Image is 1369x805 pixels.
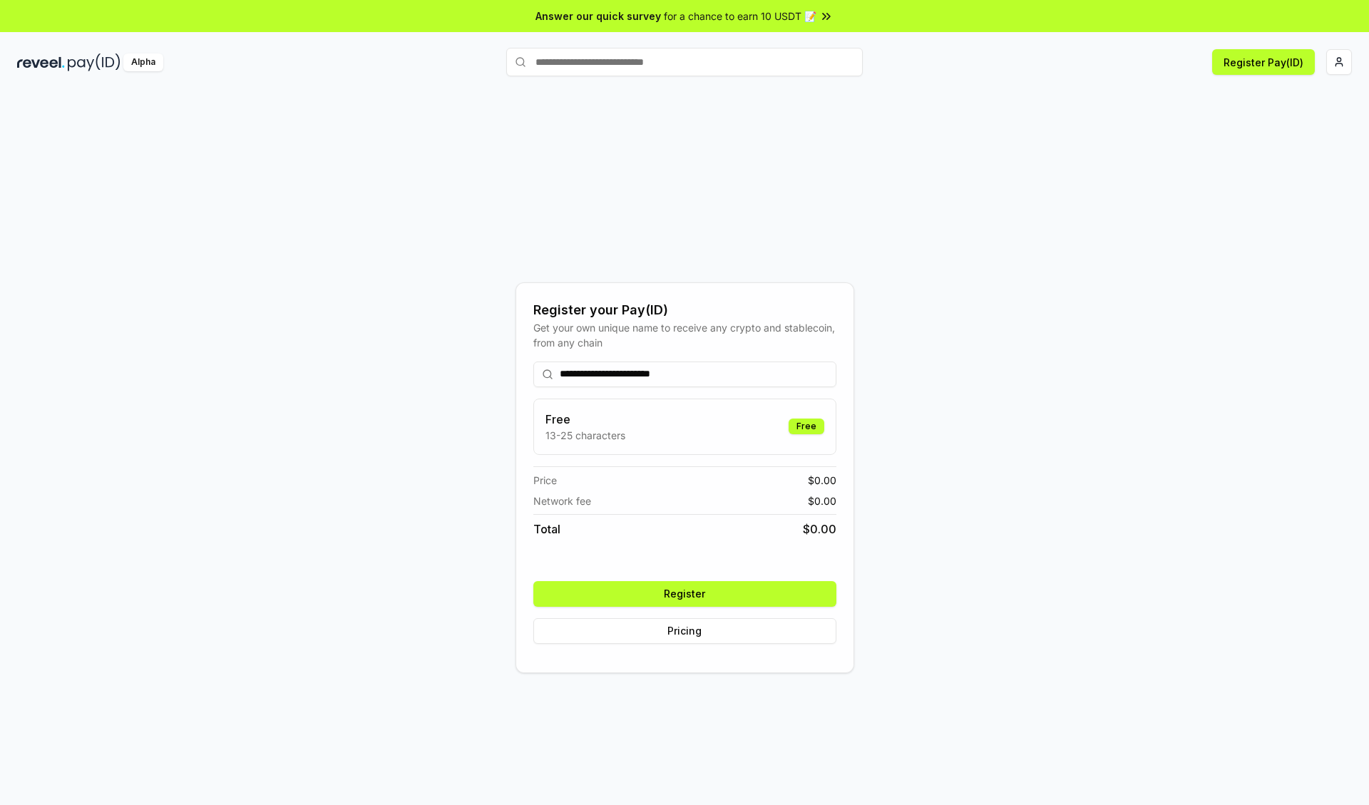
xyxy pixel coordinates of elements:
[17,53,65,71] img: reveel_dark
[533,618,836,644] button: Pricing
[533,493,591,508] span: Network fee
[808,473,836,488] span: $ 0.00
[545,428,625,443] p: 13-25 characters
[808,493,836,508] span: $ 0.00
[664,9,816,24] span: for a chance to earn 10 USDT 📝
[533,320,836,350] div: Get your own unique name to receive any crypto and stablecoin, from any chain
[535,9,661,24] span: Answer our quick survey
[545,411,625,428] h3: Free
[533,581,836,607] button: Register
[533,300,836,320] div: Register your Pay(ID)
[1212,49,1315,75] button: Register Pay(ID)
[803,521,836,538] span: $ 0.00
[533,521,560,538] span: Total
[68,53,121,71] img: pay_id
[789,419,824,434] div: Free
[533,473,557,488] span: Price
[123,53,163,71] div: Alpha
